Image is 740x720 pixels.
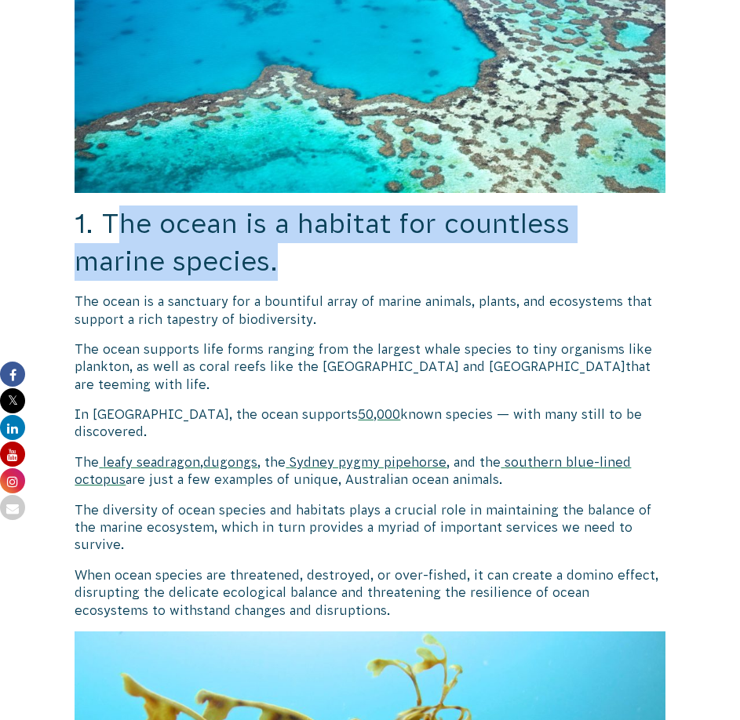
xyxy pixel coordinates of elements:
[103,455,200,469] span: leafy seadragon
[75,407,358,421] span: In [GEOGRAPHIC_DATA], the ocean supports
[75,294,652,325] span: The ocean is a sanctuary for a bountiful array of marine animals, plants, and ecosystems that sup...
[75,209,570,276] span: 1. The ocean is a habitat for countless marine species.
[75,503,651,552] span: The diversity of ocean species and habitats plays a crucial role in maintaining the balance of th...
[99,455,200,469] a: leafy seadragon
[286,455,447,469] a: Sydney pygmy pipehorse
[447,455,501,469] span: , and the
[290,455,447,469] span: Sydney pygmy pipehorse
[75,568,658,617] span: When ocean species are threatened, destroyed, or over-fished, it can create a domino effect, disr...
[200,455,203,469] span: ,
[75,455,99,469] span: The
[358,407,400,421] a: 50,000
[126,472,502,486] span: are just a few examples of unique, Australian ocean animals.
[203,455,257,469] a: dugongs
[489,359,625,373] span: [GEOGRAPHIC_DATA]
[75,342,652,373] span: The ocean supports life forms ranging from the largest whale species to tiny organisms like plank...
[257,455,286,469] span: , the
[75,359,651,391] span: that are teeming with life.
